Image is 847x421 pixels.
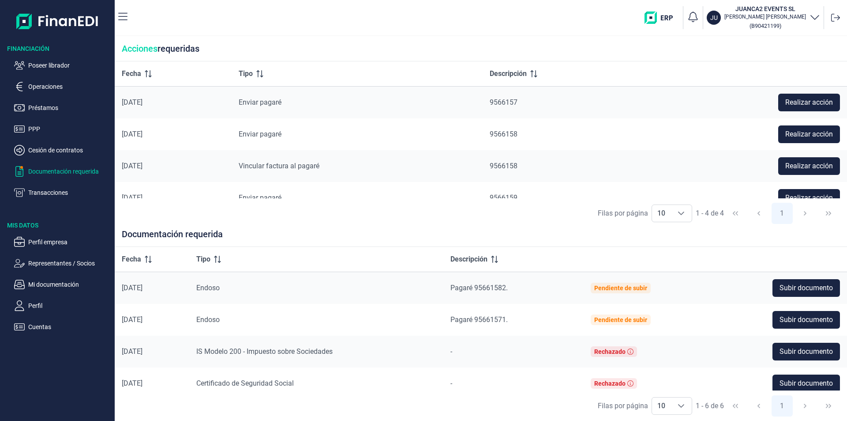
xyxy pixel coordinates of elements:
[239,193,281,202] span: Enviar pagaré
[122,379,182,388] div: [DATE]
[28,322,111,332] p: Cuentas
[122,130,225,139] div: [DATE]
[14,258,111,269] button: Representantes / Socios
[122,68,141,79] span: Fecha
[28,187,111,198] p: Transacciones
[696,210,724,217] span: 1 - 4 de 4
[594,284,647,292] div: Pendiente de subir
[818,203,839,224] button: Last Page
[772,343,840,360] button: Subir documento
[239,68,253,79] span: Tipo
[14,102,111,113] button: Préstamos
[14,166,111,177] button: Documentación requerida
[14,60,111,71] button: Poseer librador
[785,97,833,108] span: Realizar acción
[780,315,833,325] span: Subir documento
[450,315,508,324] span: Pagaré 95661571.
[28,124,111,134] p: PPP
[778,94,840,111] button: Realizar acción
[14,322,111,332] button: Cuentas
[196,254,210,265] span: Tipo
[652,398,671,414] span: 10
[748,395,769,417] button: Previous Page
[780,283,833,293] span: Subir documento
[778,125,840,143] button: Realizar acción
[28,145,111,156] p: Cesión de contratos
[490,68,527,79] span: Descripción
[710,13,718,22] p: JU
[14,279,111,290] button: Mi documentación
[122,162,225,171] div: [DATE]
[724,4,806,13] h3: JUANCA2 EVENTS SL
[594,316,647,323] div: Pendiente de subir
[239,130,281,138] span: Enviar pagaré
[122,254,141,265] span: Fecha
[598,208,648,219] div: Filas por página
[725,395,746,417] button: First Page
[28,60,111,71] p: Poseer librador
[785,129,833,140] span: Realizar acción
[772,375,840,392] button: Subir documento
[28,237,111,247] p: Perfil empresa
[122,284,182,292] div: [DATE]
[671,398,692,414] div: Choose
[724,13,806,20] p: [PERSON_NAME] [PERSON_NAME]
[795,203,816,224] button: Next Page
[772,203,793,224] button: Page 1
[196,379,294,387] span: Certificado de Seguridad Social
[490,130,517,138] span: 9566158
[594,348,626,355] div: Rechazado
[16,7,99,35] img: Logo de aplicación
[785,161,833,171] span: Realizar acción
[818,395,839,417] button: Last Page
[450,284,508,292] span: Pagaré 95661582.
[778,189,840,207] button: Realizar acción
[450,379,452,387] span: -
[14,81,111,92] button: Operaciones
[122,347,182,356] div: [DATE]
[696,402,724,410] span: 1 - 6 de 6
[122,98,225,107] div: [DATE]
[28,166,111,177] p: Documentación requerida
[725,203,746,224] button: First Page
[748,203,769,224] button: Previous Page
[750,23,781,29] small: Copiar cif
[14,187,111,198] button: Transacciones
[795,395,816,417] button: Next Page
[14,237,111,247] button: Perfil empresa
[28,102,111,113] p: Préstamos
[450,347,452,356] span: -
[115,36,847,61] div: requeridas
[28,81,111,92] p: Operaciones
[707,4,820,31] button: JUJUANCA2 EVENTS SL[PERSON_NAME] [PERSON_NAME](B90421199)
[196,347,333,356] span: IS Modelo 200 - Impuesto sobre Sociedades
[14,300,111,311] button: Perfil
[490,193,517,202] span: 9566159
[772,279,840,297] button: Subir documento
[598,401,648,411] div: Filas por página
[780,378,833,389] span: Subir documento
[239,162,319,170] span: Vincular factura al pagaré
[14,145,111,156] button: Cesión de contratos
[671,205,692,222] div: Choose
[115,229,847,247] div: Documentación requerida
[772,395,793,417] button: Page 1
[28,258,111,269] p: Representantes / Socios
[652,205,671,222] span: 10
[122,315,182,324] div: [DATE]
[450,254,487,265] span: Descripción
[196,315,220,324] span: Endoso
[785,193,833,203] span: Realizar acción
[490,162,517,170] span: 9566158
[778,157,840,175] button: Realizar acción
[122,193,225,202] div: [DATE]
[594,380,626,387] div: Rechazado
[14,124,111,134] button: PPP
[239,98,281,106] span: Enviar pagaré
[122,43,157,54] span: Acciones
[490,98,517,106] span: 9566157
[196,284,220,292] span: Endoso
[780,346,833,357] span: Subir documento
[28,300,111,311] p: Perfil
[645,11,679,24] img: erp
